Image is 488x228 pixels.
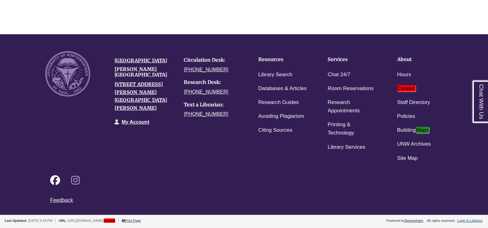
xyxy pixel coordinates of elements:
a: Contact [397,84,416,93]
a: My Account [122,119,149,125]
span: [DATE] 3:34 PM [28,219,52,222]
h4: Research Desk: [184,80,244,85]
a: [GEOGRAPHIC_DATA] [115,57,167,64]
a: Research Guides [258,98,299,107]
a: Login to LibApps [457,219,482,222]
i: Print Page [122,219,125,222]
a: [PHONE_NUMBER] [184,89,228,94]
a: Back to Top [463,100,486,108]
h4: About [397,57,447,62]
h4: Services [328,57,378,62]
a: Springshare [405,219,423,222]
img: UNW seal [45,51,91,97]
a: Print Page [122,219,141,222]
em: Maps [416,127,429,133]
div: All rights reserved. [426,219,456,222]
a: Printing & Technology [328,120,378,138]
span: URL: [59,219,67,222]
a: BuildingMaps [397,126,429,135]
a: Library Services [328,143,365,152]
h4: Text a Librarian: [184,102,244,108]
a: Chat 24/7 [328,70,350,79]
h4: [PERSON_NAME][GEOGRAPHIC_DATA] [115,67,175,77]
span: [URL][DOMAIN_NAME] [68,218,115,223]
a: Research Appointments [328,98,378,115]
em: contact [104,218,115,223]
a: Library Search [258,70,292,79]
a: Feedback [50,197,73,203]
a: UNW Archives [397,140,431,149]
a: Databases & Articles [258,84,307,93]
a: Site Map [397,154,418,163]
i: Follow on Facebook [50,175,60,185]
div: Powered by . [385,219,425,222]
a: [PHONE_NUMBER] [184,67,228,72]
a: Hours [397,70,411,79]
h4: Resources [258,57,309,62]
a: Policies [397,112,415,121]
i: Follow on Instagram [71,175,80,185]
a: [STREET_ADDRESS][PERSON_NAME][GEOGRAPHIC_DATA][PERSON_NAME] [115,81,167,111]
a: Staff Directory [397,98,430,107]
a: Citing Sources [258,126,292,135]
a: Room Reservations [328,84,373,93]
em: Contact [397,85,416,92]
span: Last Updated: [5,219,27,222]
h4: Circulation Desk: [184,57,244,63]
a: [PHONE_NUMBER] [184,111,228,117]
a: Avoiding Plagiarism [258,112,304,121]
